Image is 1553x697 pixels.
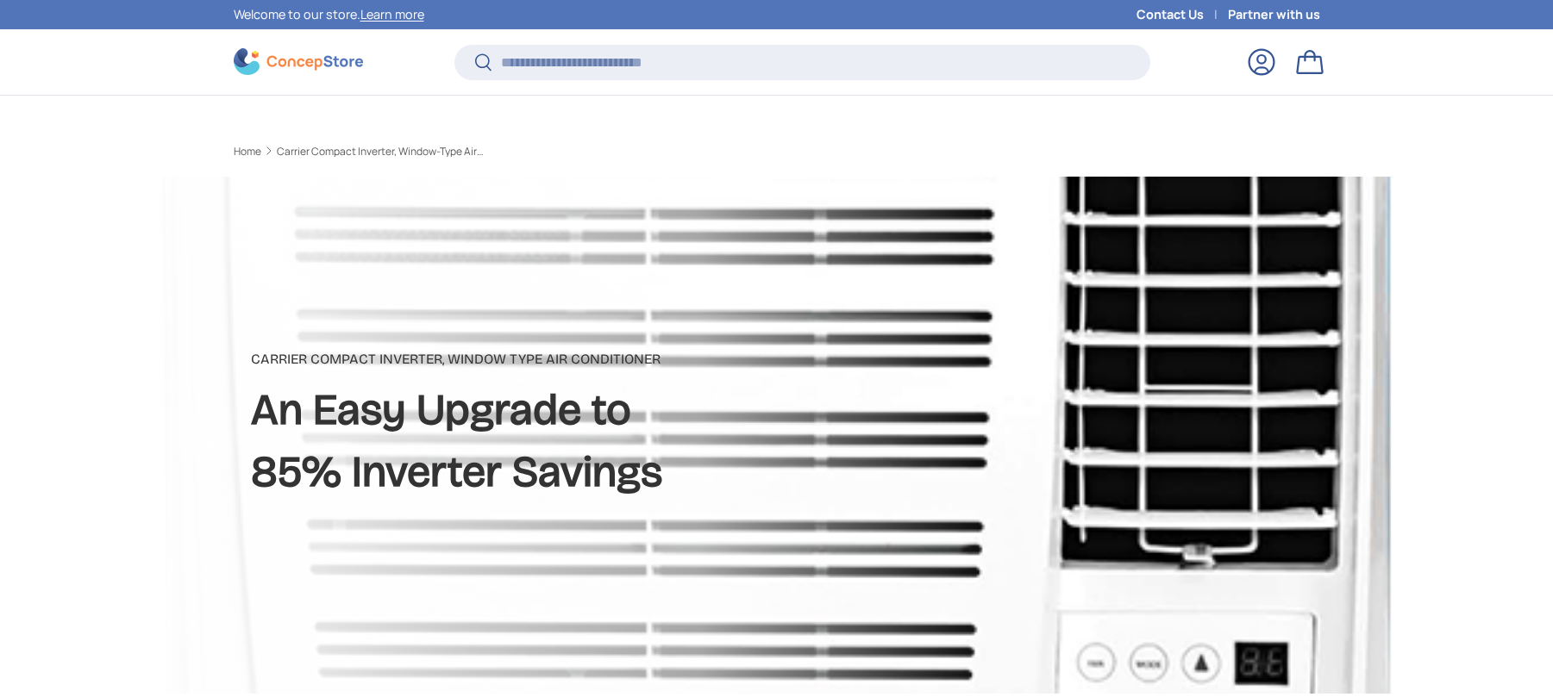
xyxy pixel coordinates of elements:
a: Carrier Compact Inverter, Window-Type Air Conditioner [277,146,484,157]
a: Learn more [360,6,424,22]
a: Home [234,146,261,157]
p: Carrier Compact Inverter, Window Type Air Conditioner [251,349,662,370]
a: Partner with us [1228,5,1320,24]
img: ConcepStore [234,48,363,75]
strong: 85% Inverter Savings [251,446,662,497]
nav: Breadcrumbs [234,144,810,159]
p: Welcome to our store. [234,5,424,24]
a: Contact Us [1137,5,1228,24]
strong: An Easy Upgrade to [251,384,631,435]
